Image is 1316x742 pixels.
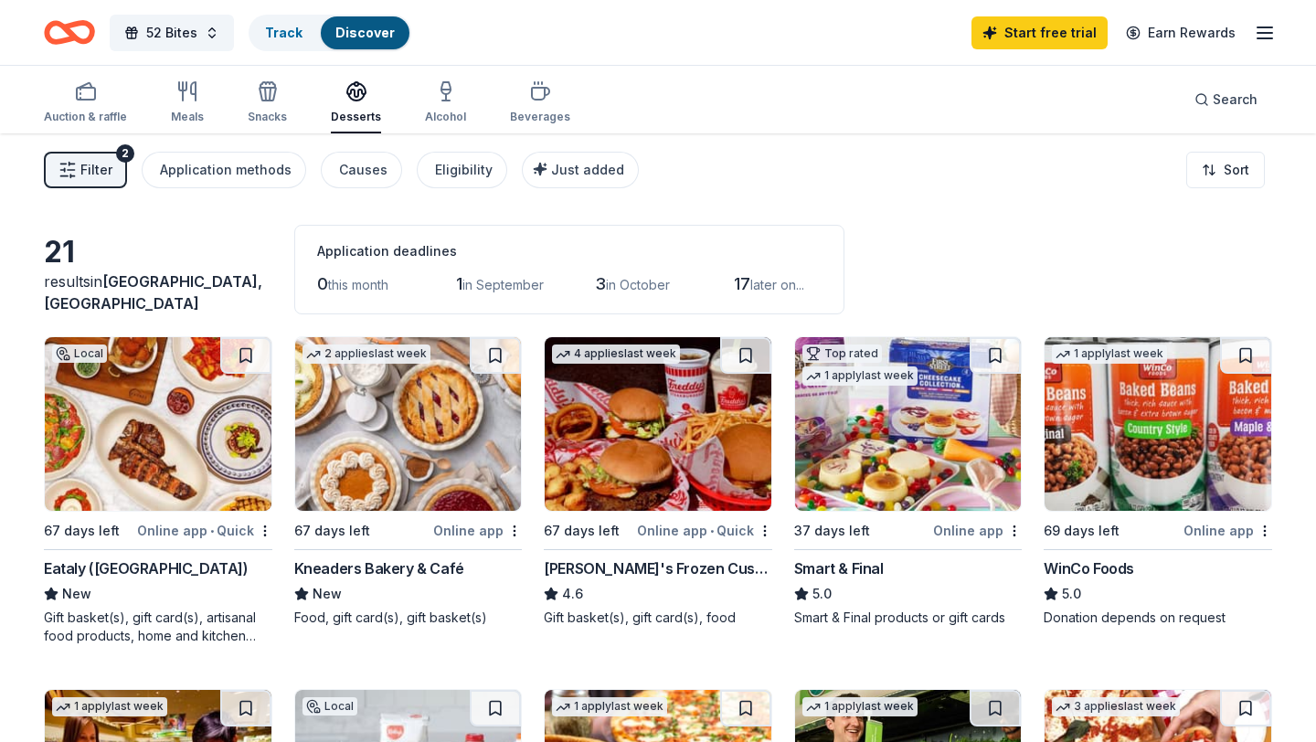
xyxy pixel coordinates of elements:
[302,697,357,715] div: Local
[52,697,167,716] div: 1 apply last week
[802,344,882,363] div: Top rated
[435,159,493,181] div: Eligibility
[552,344,680,364] div: 4 applies last week
[795,337,1022,511] img: Image for Smart & Final
[249,15,411,51] button: TrackDiscover
[116,144,134,163] div: 2
[802,697,918,716] div: 1 apply last week
[425,73,466,133] button: Alcohol
[146,22,197,44] span: 52 Bites
[510,73,570,133] button: Beverages
[1186,152,1265,188] button: Sort
[425,110,466,124] div: Alcohol
[734,274,750,293] span: 17
[44,609,272,645] div: Gift basket(s), gift card(s), artisanal food products, home and kitchen products
[110,15,234,51] button: 52 Bites
[1213,89,1258,111] span: Search
[44,234,272,270] div: 21
[522,152,639,188] button: Just added
[137,519,272,542] div: Online app Quick
[812,583,832,605] span: 5.0
[510,110,570,124] div: Beverages
[433,519,522,542] div: Online app
[562,583,583,605] span: 4.6
[160,159,292,181] div: Application methods
[44,270,272,314] div: results
[1224,159,1249,181] span: Sort
[44,520,120,542] div: 67 days left
[317,274,328,293] span: 0
[294,520,370,542] div: 67 days left
[248,110,287,124] div: Snacks
[552,697,667,716] div: 1 apply last week
[331,110,381,124] div: Desserts
[294,557,464,579] div: Kneaders Bakery & Café
[710,524,714,538] span: •
[794,609,1023,627] div: Smart & Final products or gift cards
[637,519,772,542] div: Online app Quick
[313,583,342,605] span: New
[1044,557,1134,579] div: WinCo Foods
[933,519,1022,542] div: Online app
[294,336,523,627] a: Image for Kneaders Bakery & Café2 applieslast week67 days leftOnline appKneaders Bakery & CaféNew...
[1062,583,1081,605] span: 5.0
[1044,520,1120,542] div: 69 days left
[62,583,91,605] span: New
[44,336,272,645] a: Image for Eataly (Las Vegas)Local67 days leftOnline app•QuickEataly ([GEOGRAPHIC_DATA])NewGift ba...
[1045,337,1271,511] img: Image for WinCo Foods
[544,520,620,542] div: 67 days left
[971,16,1108,49] a: Start free trial
[750,277,804,292] span: later on...
[456,274,462,293] span: 1
[44,110,127,124] div: Auction & raffle
[248,73,287,133] button: Snacks
[544,557,772,579] div: [PERSON_NAME]'s Frozen Custard & Steakburgers
[802,366,918,386] div: 1 apply last week
[1115,16,1247,49] a: Earn Rewards
[595,274,606,293] span: 3
[302,344,430,364] div: 2 applies last week
[794,520,870,542] div: 37 days left
[44,557,249,579] div: Eataly ([GEOGRAPHIC_DATA])
[45,337,271,511] img: Image for Eataly (Las Vegas)
[462,277,544,292] span: in September
[80,159,112,181] span: Filter
[417,152,507,188] button: Eligibility
[606,277,670,292] span: in October
[1052,697,1180,716] div: 3 applies last week
[544,609,772,627] div: Gift basket(s), gift card(s), food
[1183,519,1272,542] div: Online app
[321,152,402,188] button: Causes
[142,152,306,188] button: Application methods
[44,152,127,188] button: Filter2
[44,11,95,54] a: Home
[317,240,822,262] div: Application deadlines
[265,25,302,40] a: Track
[1044,609,1272,627] div: Donation depends on request
[44,73,127,133] button: Auction & raffle
[44,272,262,313] span: in
[1044,336,1272,627] a: Image for WinCo Foods1 applylast week69 days leftOnline appWinCo Foods5.0Donation depends on request
[339,159,387,181] div: Causes
[210,524,214,538] span: •
[295,337,522,511] img: Image for Kneaders Bakery & Café
[294,609,523,627] div: Food, gift card(s), gift basket(s)
[794,336,1023,627] a: Image for Smart & FinalTop rated1 applylast week37 days leftOnline appSmart & Final5.0Smart & Fin...
[545,337,771,511] img: Image for Freddy's Frozen Custard & Steakburgers
[544,336,772,627] a: Image for Freddy's Frozen Custard & Steakburgers4 applieslast week67 days leftOnline app•Quick[PE...
[551,162,624,177] span: Just added
[335,25,395,40] a: Discover
[1052,344,1167,364] div: 1 apply last week
[331,73,381,133] button: Desserts
[52,344,107,363] div: Local
[328,277,388,292] span: this month
[171,73,204,133] button: Meals
[171,110,204,124] div: Meals
[794,557,884,579] div: Smart & Final
[44,272,262,313] span: [GEOGRAPHIC_DATA], [GEOGRAPHIC_DATA]
[1180,81,1272,118] button: Search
